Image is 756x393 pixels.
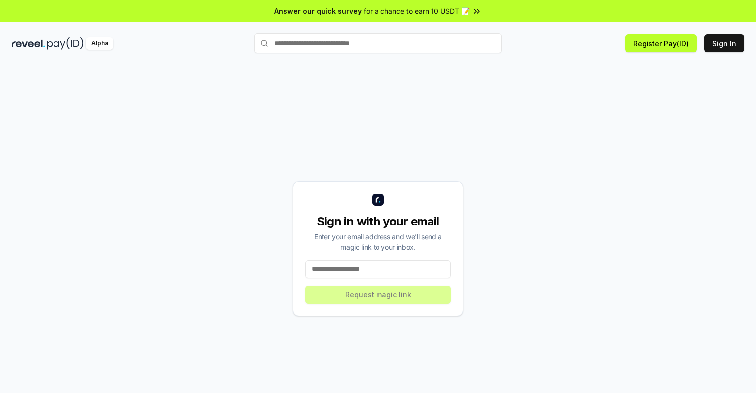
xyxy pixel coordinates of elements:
button: Sign In [704,34,744,52]
img: pay_id [47,37,84,50]
img: logo_small [372,194,384,206]
div: Enter your email address and we’ll send a magic link to your inbox. [305,231,451,252]
button: Register Pay(ID) [625,34,697,52]
img: reveel_dark [12,37,45,50]
div: Alpha [86,37,113,50]
div: Sign in with your email [305,214,451,229]
span: Answer our quick survey [274,6,362,16]
span: for a chance to earn 10 USDT 📝 [364,6,470,16]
